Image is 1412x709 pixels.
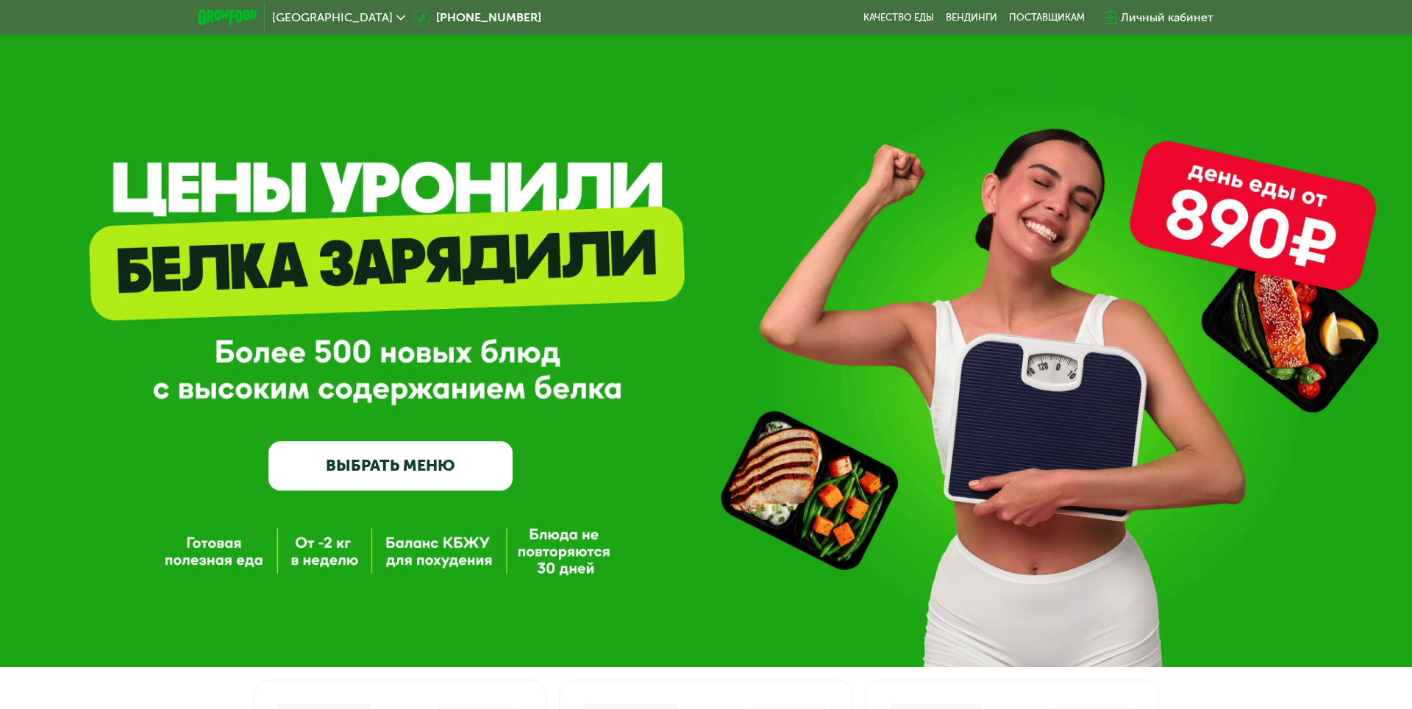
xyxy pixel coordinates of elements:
div: поставщикам [1009,12,1085,24]
a: Вендинги [946,12,997,24]
a: ВЫБРАТЬ МЕНЮ [268,441,513,491]
a: [PHONE_NUMBER] [413,9,541,26]
a: Качество еды [863,12,934,24]
div: Личный кабинет [1121,9,1213,26]
span: [GEOGRAPHIC_DATA] [272,12,393,24]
